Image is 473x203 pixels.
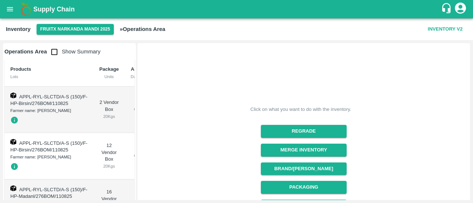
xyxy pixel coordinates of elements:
[10,187,88,199] span: APPL-RYL-SLCTD/A-S (150)/F-HP-Madanl/276BOM/110825
[47,49,101,55] span: Show Summary
[10,107,88,114] div: Farmer name: [PERSON_NAME]
[10,66,31,72] b: Products
[454,1,467,17] div: account of current user
[425,23,466,36] button: Inventory V2
[10,139,16,145] img: box
[120,26,165,32] b: » Operations Area
[125,87,146,133] td: 0
[18,2,33,17] img: logo
[10,92,16,98] img: box
[261,125,346,138] button: Regrade
[93,133,125,179] td: 12 Vendor Box
[261,181,346,194] button: Packaging
[37,24,114,35] button: Select DC
[10,185,16,191] img: box
[33,4,441,14] a: Supply Chain
[261,162,346,175] button: Brand/[PERSON_NAME]
[4,49,47,55] b: Operations Area
[99,113,119,120] div: 20 Kgs
[99,73,119,80] div: Units
[131,73,140,80] div: Days
[125,133,146,179] td: 0
[441,3,454,16] div: customer-support
[251,106,351,113] div: Click on what you want to do with the inventory.
[99,163,119,169] div: 20 Kgs
[93,87,125,133] td: 2 Vendor Box
[261,144,346,157] button: Merge Inventory
[1,1,18,18] button: open drawer
[33,6,75,13] b: Supply Chain
[99,66,119,72] b: Package
[10,140,88,153] span: APPL-RYL-SLCTD/A-S (150)/F-HP-Birsin/276BOM/110825
[10,94,88,106] span: APPL-RYL-SLCTD/A-S (150)/F-HP-Birsin/276BOM/110825
[131,66,140,72] b: Age
[10,73,88,80] div: Lots
[6,26,31,32] b: Inventory
[10,154,88,160] div: Farmer name: [PERSON_NAME]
